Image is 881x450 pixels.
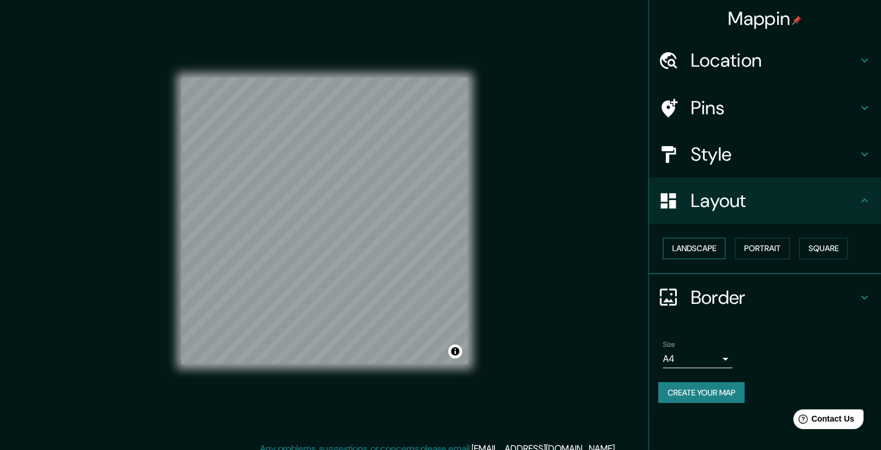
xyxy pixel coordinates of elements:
button: Landscape [663,238,726,259]
button: Square [799,238,848,259]
img: pin-icon.png [792,16,802,25]
h4: Border [691,286,858,309]
h4: Location [691,49,858,72]
h4: Layout [691,189,858,212]
label: Size [663,339,675,349]
h4: Mappin [728,7,802,30]
iframe: Help widget launcher [778,405,868,437]
button: Toggle attribution [448,344,462,358]
button: Create your map [658,382,745,404]
div: Style [649,131,881,177]
div: Location [649,37,881,84]
div: Pins [649,85,881,131]
h4: Pins [691,96,858,119]
div: A4 [663,350,733,368]
canvas: Map [182,78,468,364]
div: Layout [649,177,881,224]
button: Portrait [735,238,790,259]
div: Border [649,274,881,321]
h4: Style [691,143,858,166]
